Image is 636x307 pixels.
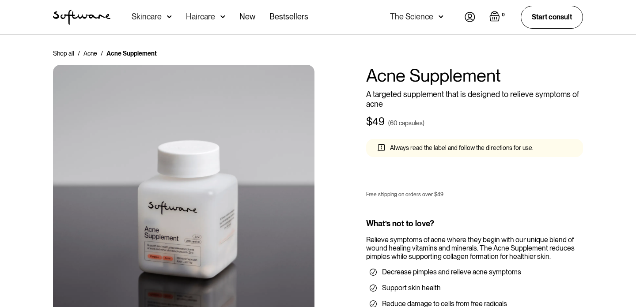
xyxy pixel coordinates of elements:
[372,116,385,128] div: 49
[388,119,424,127] div: (60 capsules)
[53,10,110,25] a: home
[220,12,225,21] img: arrow down
[366,65,583,86] h1: Acne Supplement
[366,90,583,109] p: A targeted supplement that is designed to relieve symptoms of acne
[370,284,579,292] li: Support skin health
[53,10,110,25] img: Software Logo
[439,12,443,21] img: arrow down
[500,11,507,19] div: 0
[390,12,433,21] div: The Science
[489,11,507,23] a: Open empty cart
[106,49,157,58] div: Acne Supplement
[521,6,583,28] a: Start consult
[101,49,103,58] div: /
[366,191,443,198] p: Free shipping on orders over $49
[366,236,583,261] div: Relieve symptoms of acne where they begin with our unique blend of wound healing vitamins and min...
[186,12,215,21] div: Haircare
[53,49,74,58] a: Shop all
[83,49,97,58] a: Acne
[366,219,583,228] div: What’s not to love?
[78,49,80,58] div: /
[167,12,172,21] img: arrow down
[370,268,579,277] li: Decrease pimples and relieve acne symptoms
[390,144,534,152] div: Always read the label and follow the directions for use.
[132,12,162,21] div: Skincare
[366,116,372,128] div: $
